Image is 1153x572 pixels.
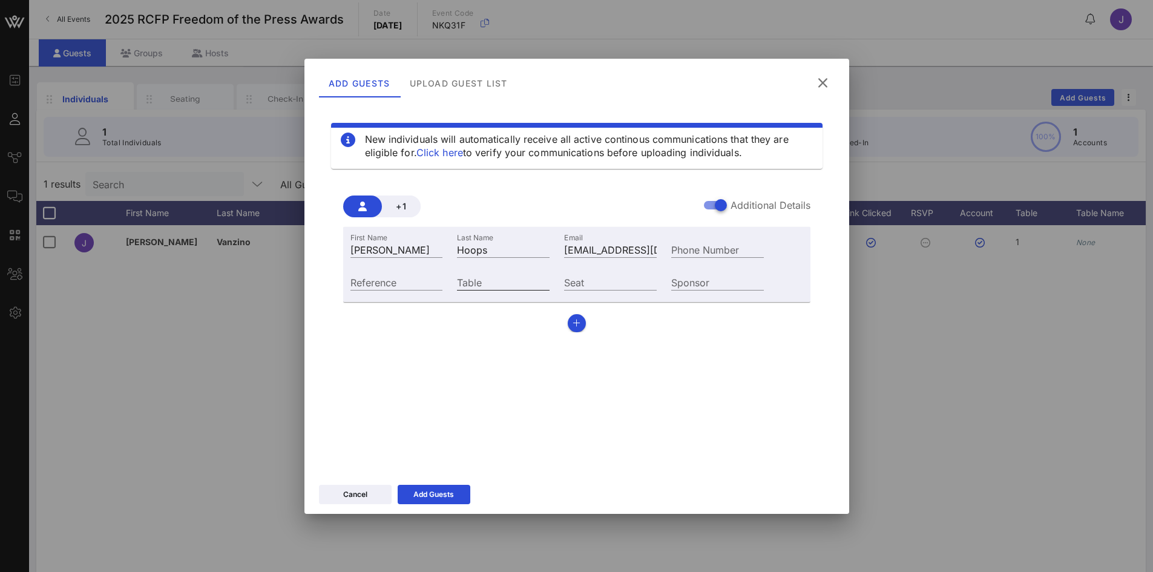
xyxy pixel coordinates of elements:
[365,133,813,159] div: New individuals will automatically receive all active continous communications that they are elig...
[416,146,463,159] a: Click here
[564,233,583,242] label: Email
[319,68,400,97] div: Add Guests
[382,196,421,217] button: +1
[398,485,470,504] button: Add Guests
[399,68,517,97] div: Upload Guest List
[413,488,454,501] div: Add Guests
[731,199,810,211] label: Additional Details
[350,233,387,242] label: First Name
[343,488,367,501] div: Cancel
[392,201,411,211] span: +1
[319,485,392,504] button: Cancel
[457,233,493,242] label: Last Name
